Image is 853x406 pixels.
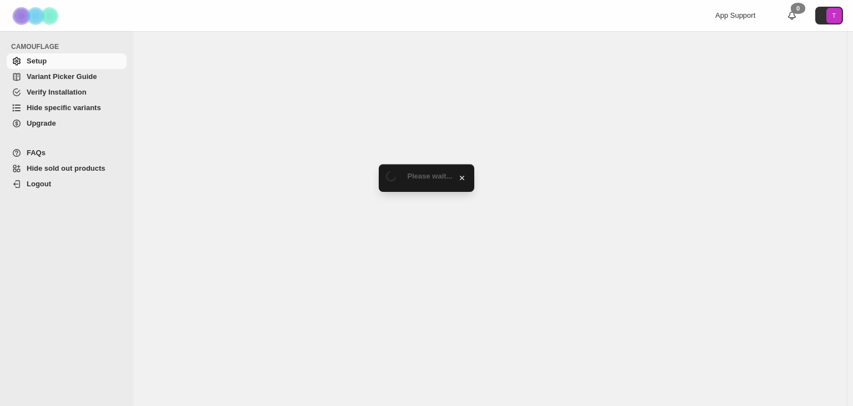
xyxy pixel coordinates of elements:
span: App Support [715,11,755,19]
span: Hide specific variants [27,103,101,112]
span: Verify Installation [27,88,87,96]
a: Logout [7,176,127,192]
a: 0 [786,10,797,21]
a: FAQs [7,145,127,161]
a: Variant Picker Guide [7,69,127,85]
span: FAQs [27,148,46,157]
span: Upgrade [27,119,56,127]
span: Variant Picker Guide [27,72,97,81]
text: T [832,12,836,19]
a: Verify Installation [7,85,127,100]
div: 0 [791,3,805,14]
span: Logout [27,180,51,188]
a: Hide specific variants [7,100,127,116]
span: Avatar with initials T [826,8,842,23]
span: Hide sold out products [27,164,106,172]
a: Upgrade [7,116,127,131]
img: Camouflage [9,1,64,31]
button: Avatar with initials T [815,7,843,24]
span: Setup [27,57,47,65]
span: Please wait... [408,172,453,180]
a: Hide sold out products [7,161,127,176]
a: Setup [7,53,127,69]
span: CAMOUFLAGE [11,42,128,51]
